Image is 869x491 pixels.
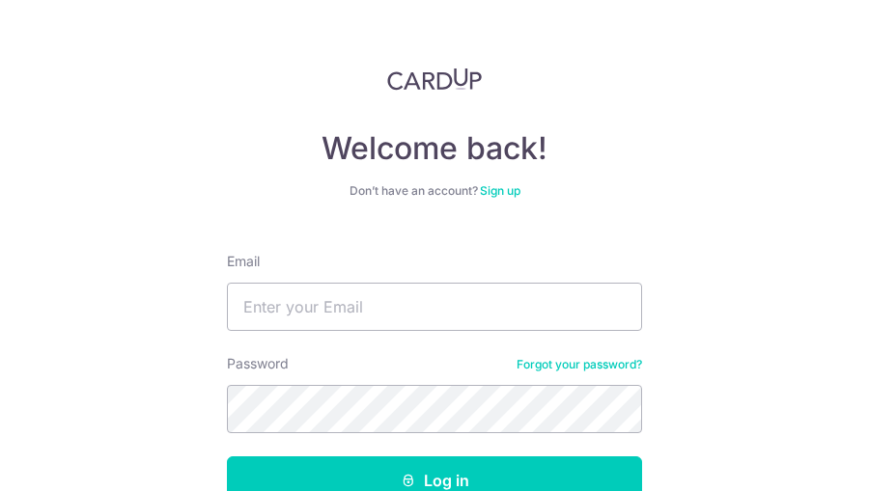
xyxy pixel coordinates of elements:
[517,357,642,372] a: Forgot your password?
[227,252,260,271] label: Email
[227,354,289,373] label: Password
[387,68,482,91] img: CardUp Logo
[227,283,642,331] input: Enter your Email
[480,183,520,198] a: Sign up
[227,129,642,168] h4: Welcome back!
[227,183,642,199] div: Don’t have an account?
